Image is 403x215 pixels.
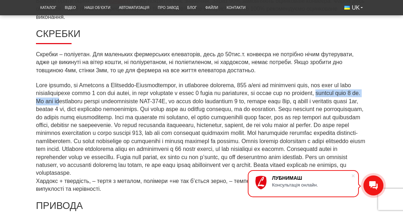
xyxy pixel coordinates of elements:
[153,2,183,14] a: Про завод
[36,82,365,192] em: Lore ipsumdo, si Ametcons a Elitseddo-Eiusmodtempor, in utlaboree dolorema, 855 a/eni ad minimven...
[344,6,350,10] img: Українська
[36,2,61,14] a: Каталог
[272,175,351,181] div: ЛУБНИМАШ
[222,2,250,14] a: Контакти
[115,2,153,14] a: Автоматизація
[36,28,367,44] h2: Скребки
[36,51,367,74] p: Скребки – поліуетан. Для маленьких фермерських елеваторів, десь до 50тис.т. конвеєра не потрібно ...
[61,2,80,14] a: Відео
[340,2,367,14] button: UK
[183,2,201,14] a: Блог
[80,2,115,14] a: Наші об’єкти
[272,182,351,188] div: Консультація онлайн.
[201,2,223,14] a: Файли
[352,4,360,12] span: UK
